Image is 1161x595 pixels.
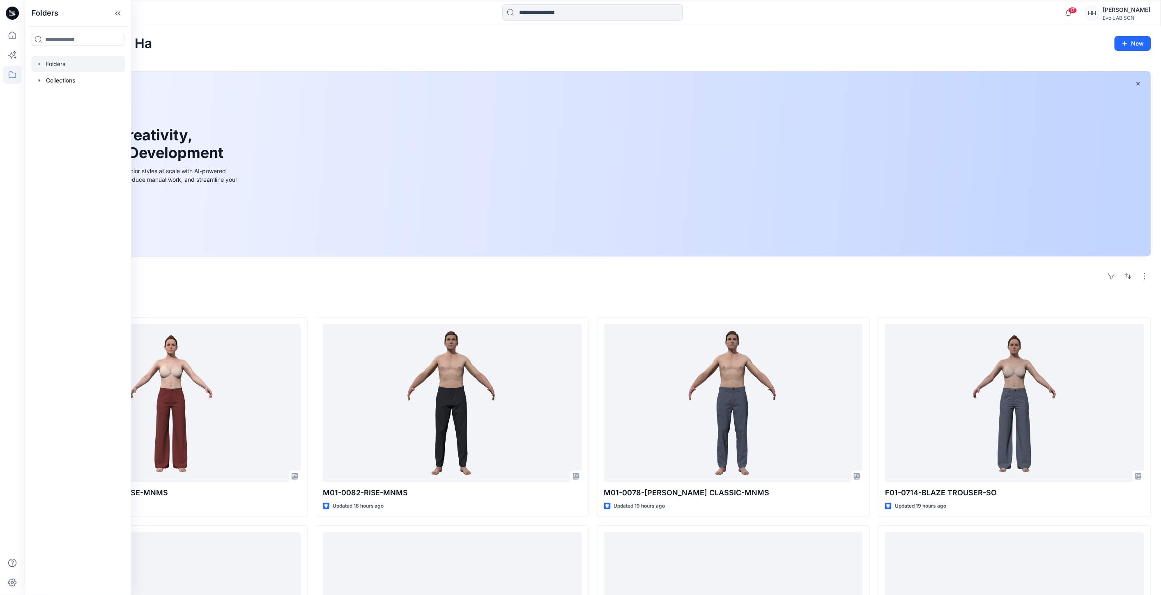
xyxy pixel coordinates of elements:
div: Explore ideas faster and recolor styles at scale with AI-powered tools that boost creativity, red... [55,167,239,192]
a: Discover more [55,202,239,219]
a: M01-0078-VEGA CLASSIC-MNMS [604,324,863,482]
a: F01-0714-BLAZE TROUSER-SO [885,324,1144,482]
p: F01-0700-BELLA-HIGHRISE-MNMS [41,487,301,499]
div: HH [1085,6,1100,21]
h1: Unleash Creativity, Speed Up Development [55,126,227,162]
h4: Styles [34,299,1151,309]
p: Updated 18 hours ago [333,502,384,510]
p: Updated 19 hours ago [614,502,665,510]
p: Updated 19 hours ago [895,502,946,510]
span: 17 [1068,7,1077,14]
div: Evo LAB SGN [1103,15,1151,21]
a: M01-0082-RISE-MNMS [323,324,582,482]
p: M01-0082-RISE-MNMS [323,487,582,499]
p: F01-0714-BLAZE TROUSER-SO [885,487,1144,499]
a: F01-0700-BELLA-HIGHRISE-MNMS [41,324,301,482]
button: New [1115,36,1151,51]
p: M01-0078-[PERSON_NAME] CLASSIC-MNMS [604,487,863,499]
div: [PERSON_NAME] [1103,5,1151,15]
